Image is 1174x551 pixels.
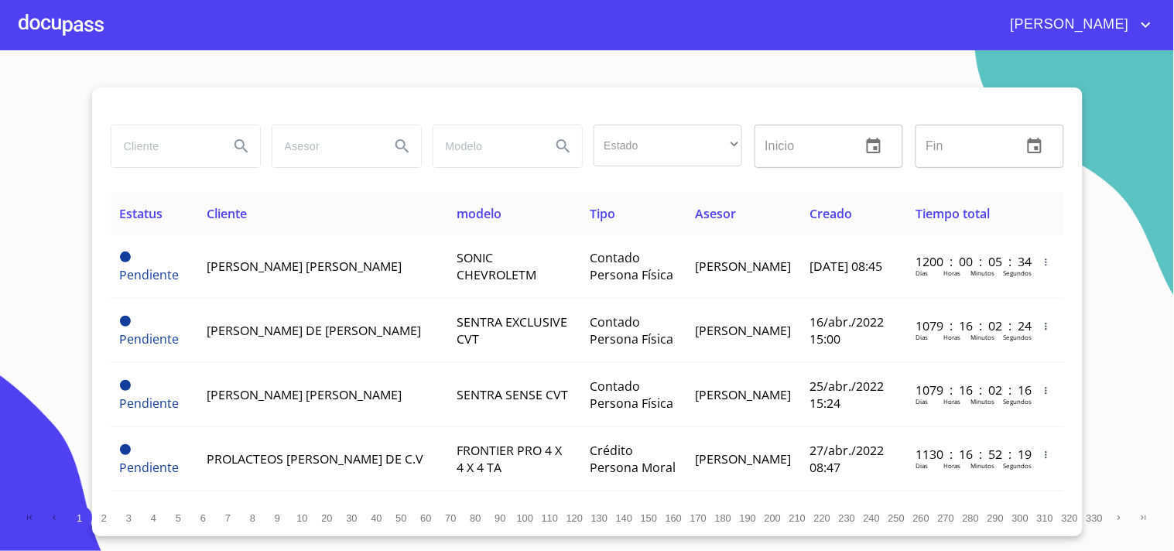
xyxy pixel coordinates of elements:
span: [PERSON_NAME] DE [PERSON_NAME] [207,322,421,339]
span: 2 [101,512,107,524]
p: Minutos [970,397,994,406]
p: Segundos [1003,333,1032,341]
button: Search [545,128,582,165]
span: Creado [809,205,852,222]
span: 20 [321,512,332,524]
span: 9 [275,512,280,524]
span: 310 [1037,512,1053,524]
span: Asesor [695,205,736,222]
span: SENTRA EXCLUSIVE CVT [457,313,567,347]
button: 200 [761,505,786,530]
button: Search [223,128,260,165]
span: Pendiente [120,380,131,391]
button: 300 [1008,505,1033,530]
span: Estatus [120,205,163,222]
span: Pendiente [120,316,131,327]
button: Search [384,128,421,165]
span: 3 [126,512,132,524]
span: 200 [765,512,781,524]
span: [PERSON_NAME] [695,258,791,275]
span: 10 [296,512,307,524]
p: 1079 : 16 : 02 : 24 [916,317,1020,334]
p: Dias [916,397,928,406]
button: 4 [142,505,166,530]
button: 8 [241,505,265,530]
button: 2 [92,505,117,530]
span: 7 [225,512,231,524]
span: 170 [690,512,707,524]
span: 270 [938,512,954,524]
span: Pendiente [120,395,180,412]
span: Crédito Persona Moral [590,442,676,476]
p: 1200 : 00 : 05 : 34 [916,253,1020,270]
button: 240 [860,505,885,530]
button: 280 [959,505,984,530]
span: Pendiente [120,252,131,262]
button: 270 [934,505,959,530]
span: 160 [666,512,682,524]
input: search [433,125,539,167]
span: 280 [963,512,979,524]
button: 50 [389,505,414,530]
span: Tiempo total [916,205,990,222]
button: 140 [612,505,637,530]
button: 310 [1033,505,1058,530]
span: 50 [395,512,406,524]
button: 180 [711,505,736,530]
p: Segundos [1003,397,1032,406]
span: 210 [789,512,806,524]
button: 80 [464,505,488,530]
button: 60 [414,505,439,530]
p: Horas [943,461,960,470]
p: Segundos [1003,269,1032,277]
span: 40 [371,512,382,524]
span: 6 [200,512,206,524]
p: Horas [943,269,960,277]
span: [PERSON_NAME] [695,386,791,403]
p: 1079 : 16 : 02 : 16 [916,382,1020,399]
span: Cliente [207,205,247,222]
p: Horas [943,333,960,341]
button: 190 [736,505,761,530]
span: SONIC CHEVROLETM [457,249,536,283]
button: 170 [686,505,711,530]
button: 260 [909,505,934,530]
span: 300 [1012,512,1029,524]
p: Minutos [970,333,994,341]
span: 100 [517,512,533,524]
button: 290 [984,505,1008,530]
span: modelo [457,205,501,222]
p: Dias [916,461,928,470]
input: search [272,125,378,167]
span: [DATE] 08:45 [809,258,882,275]
button: 220 [810,505,835,530]
span: [PERSON_NAME] [999,12,1137,37]
span: 190 [740,512,756,524]
p: Dias [916,269,928,277]
button: 210 [786,505,810,530]
span: 4 [151,512,156,524]
span: 240 [864,512,880,524]
button: 9 [265,505,290,530]
span: 320 [1062,512,1078,524]
span: Contado Persona Física [590,313,673,347]
span: 1 [77,512,82,524]
button: 10 [290,505,315,530]
span: 30 [346,512,357,524]
p: Horas [943,397,960,406]
button: 20 [315,505,340,530]
span: FRONTIER PRO 4 X 4 X 4 TA [457,442,562,476]
span: 110 [542,512,558,524]
button: 120 [563,505,587,530]
button: 330 [1083,505,1107,530]
span: [PERSON_NAME] [695,450,791,467]
span: 290 [987,512,1004,524]
span: [PERSON_NAME] [PERSON_NAME] [207,258,402,275]
span: 180 [715,512,731,524]
button: 110 [538,505,563,530]
button: 250 [885,505,909,530]
button: 320 [1058,505,1083,530]
span: 120 [566,512,583,524]
button: account of current user [999,12,1155,37]
span: 5 [176,512,181,524]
